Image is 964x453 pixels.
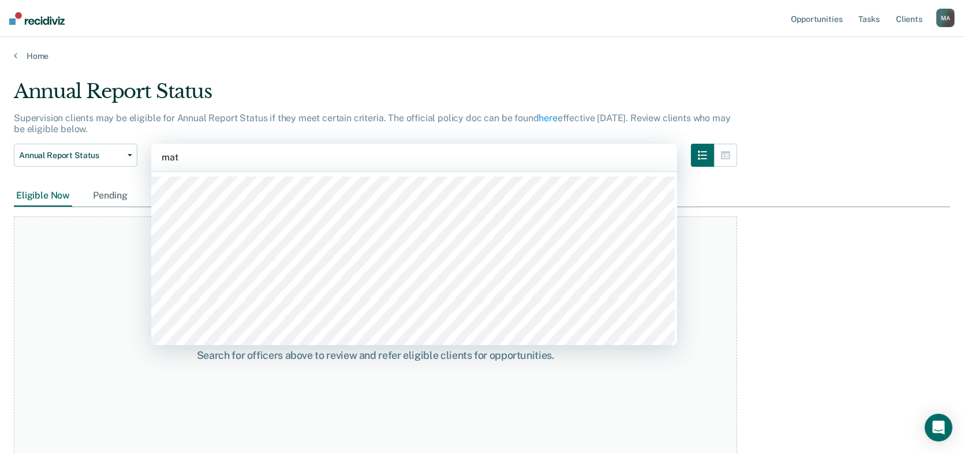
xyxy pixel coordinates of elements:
[14,144,137,167] button: Annual Report Status
[14,113,731,134] p: Supervision clients may be eligible for Annual Report Status if they meet certain criteria. The o...
[14,51,950,61] a: Home
[91,185,130,207] div: Pending
[195,349,556,362] div: Search for officers above to review and refer eligible clients for opportunities.
[14,185,72,207] div: Eligible Now
[19,151,123,160] span: Annual Report Status
[936,9,955,27] div: M A
[148,185,227,207] div: Marked Ineligible
[925,414,952,441] div: Open Intercom Messenger
[539,113,558,123] a: here
[936,9,955,27] button: MA
[14,80,737,113] div: Annual Report Status
[9,12,65,25] img: Recidiviz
